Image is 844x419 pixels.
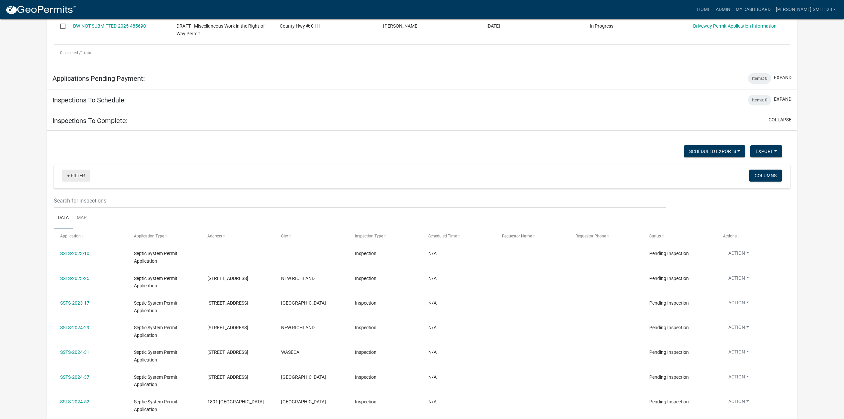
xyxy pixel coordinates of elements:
[60,51,81,55] span: 0 selected /
[649,349,689,355] span: Pending Inspection
[355,399,376,404] span: Inspection
[207,374,248,380] span: 39659 50TH ST
[355,325,376,330] span: Inspection
[281,349,299,355] span: WASECA
[576,234,606,238] span: Requestor Phone
[281,300,326,306] span: JANESVILLE
[749,170,782,182] button: Columns
[486,23,500,29] span: 09/30/2025
[693,23,777,29] a: Driveway Permit Application Information
[716,228,790,244] datatable-header-cell: Actions
[60,399,89,404] a: SSTS-2024-52
[128,228,201,244] datatable-header-cell: Application Type
[281,276,315,281] span: NEW RICHLAND
[207,300,248,306] span: 32249 30TH ST
[207,276,248,281] span: 9490 205TH AVE
[774,74,791,81] button: expand
[713,3,733,16] a: Admin
[684,145,745,157] button: Scheduled Exports
[280,23,320,29] span: County Hwy #: 0 | | |
[649,374,689,380] span: Pending Inspection
[281,325,315,330] span: NEW RICHLAND
[348,228,422,244] datatable-header-cell: Inspection Type
[355,276,376,281] span: Inspection
[54,45,790,61] div: 1 total
[649,234,661,238] span: Status
[649,251,689,256] span: Pending Inspection
[355,251,376,256] span: Inspection
[73,208,91,229] a: Map
[723,349,754,358] button: Action
[733,3,773,16] a: My Dashboard
[428,374,437,380] span: N/A
[134,276,177,289] span: Septic System Permit Application
[53,117,128,125] h5: Inspections To Complete:
[355,349,376,355] span: Inspection
[723,299,754,309] button: Action
[748,73,771,84] div: Items: 0
[355,234,383,238] span: Inspection Type
[53,74,145,82] h5: Applications Pending Payment:
[54,208,73,229] a: Data
[281,374,326,380] span: JANESVILLE
[502,234,532,238] span: Requestor Name
[134,325,177,338] span: Septic System Permit Application
[54,228,128,244] datatable-header-cell: Application
[694,3,713,16] a: Home
[60,300,89,306] a: SSTS-2023-17
[201,228,275,244] datatable-header-cell: Address
[428,251,437,256] span: N/A
[769,116,791,123] button: collapse
[649,399,689,404] span: Pending Inspection
[750,145,782,157] button: Export
[134,399,177,412] span: Septic System Permit Application
[281,399,326,404] span: JANESVILLE
[590,23,613,29] span: In Progress
[383,23,419,29] span: Josh
[649,325,689,330] span: Pending Inspection
[134,251,177,264] span: Septic System Permit Application
[428,325,437,330] span: N/A
[207,234,222,238] span: Address
[723,324,754,334] button: Action
[496,228,570,244] datatable-header-cell: Requestor Name
[275,228,349,244] datatable-header-cell: City
[422,228,496,244] datatable-header-cell: Scheduled Time
[428,300,437,306] span: N/A
[134,234,164,238] span: Application Type
[134,374,177,387] span: Septic System Permit Application
[723,275,754,284] button: Action
[53,96,126,104] h5: Inspections To Schedule:
[60,374,89,380] a: SSTS-2024-37
[723,398,754,408] button: Action
[774,96,791,103] button: expand
[428,399,437,404] span: N/A
[355,300,376,306] span: Inspection
[428,234,457,238] span: Scheduled Time
[62,170,90,182] a: + Filter
[60,251,89,256] a: SSTS-2023-10
[649,276,689,281] span: Pending Inspection
[569,228,643,244] datatable-header-cell: Requestor Phone
[428,349,437,355] span: N/A
[723,234,737,238] span: Actions
[73,23,146,29] a: DW-NOT SUBMITTED-2025-485690
[748,95,771,105] div: Items: 0
[134,300,177,313] span: Septic System Permit Application
[643,228,717,244] datatable-header-cell: Status
[428,276,437,281] span: N/A
[54,194,666,208] input: Search for inspections
[60,276,89,281] a: SSTS-2023-25
[60,234,81,238] span: Application
[281,234,288,238] span: City
[60,325,89,330] a: SSTS-2024-29
[649,300,689,306] span: Pending Inspection
[207,399,264,404] span: 1891 321ST AVE
[207,325,248,330] span: 24638 120TH ST
[773,3,839,16] a: [PERSON_NAME].smith28
[355,374,376,380] span: Inspection
[723,373,754,383] button: Action
[176,23,266,36] span: DRAFT - Miscellaneous Work in the Right-of-Way Permit
[134,349,177,362] span: Septic System Permit Application
[723,250,754,259] button: Action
